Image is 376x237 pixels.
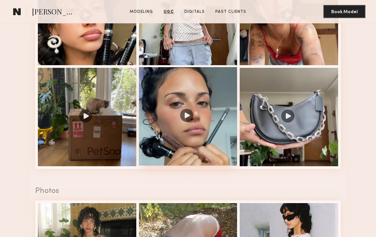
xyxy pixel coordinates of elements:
button: Book Model [323,5,365,18]
span: [PERSON_NAME] [32,7,78,18]
div: Photos [35,188,341,195]
a: UGC [161,9,176,15]
a: Book Model [323,9,365,14]
a: Modeling [127,9,156,15]
a: Digitals [182,9,207,15]
a: Past Clients [213,9,249,15]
